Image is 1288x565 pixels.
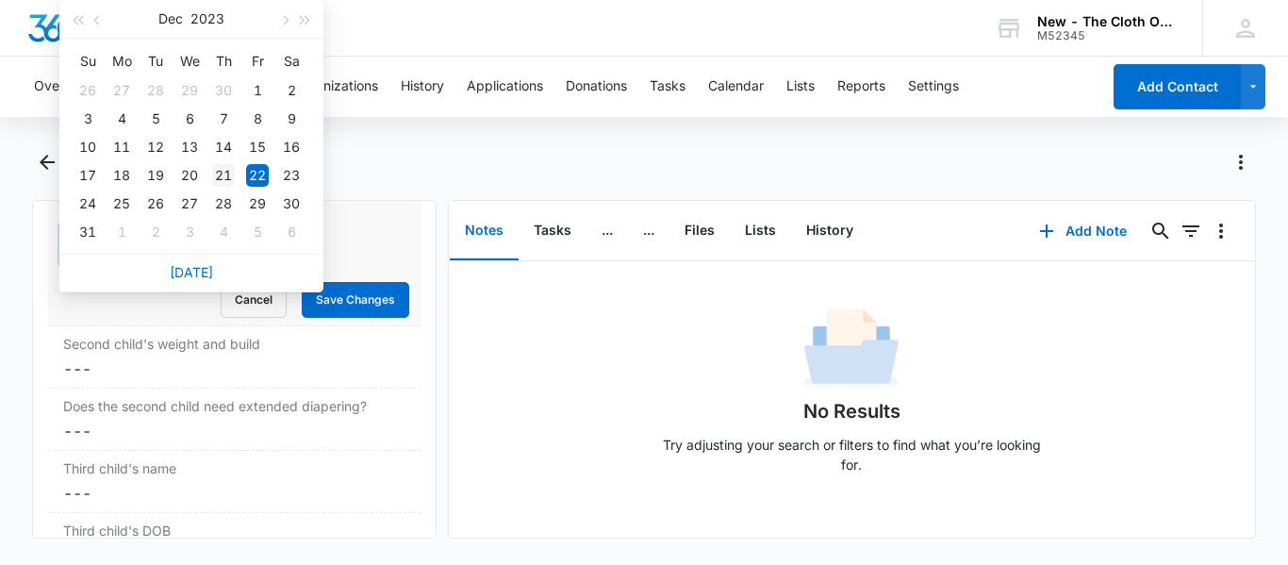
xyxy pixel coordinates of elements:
dd: --- [63,357,405,380]
td: 2023-12-29 [240,190,274,218]
div: 14 [212,136,235,158]
button: Applications [467,57,543,117]
td: 2023-11-26 [71,76,105,105]
td: 2023-12-22 [240,161,274,190]
td: 2023-12-26 [139,190,173,218]
div: 13 [178,136,201,158]
div: 18 [110,164,133,187]
td: 2023-12-06 [173,105,206,133]
td: 2023-12-24 [71,190,105,218]
button: Add Note [1020,208,1146,254]
div: 10 [76,136,99,158]
button: Calendar [708,57,764,117]
button: Notes [450,202,519,260]
td: 2023-12-09 [274,105,308,133]
th: We [173,46,206,76]
div: account name [1037,14,1175,29]
button: Filters [1176,216,1206,246]
th: Mo [105,46,139,76]
td: 2023-12-18 [105,161,139,190]
button: History [791,202,868,260]
button: Back [32,147,61,177]
td: 2023-12-10 [71,133,105,161]
td: 2024-01-04 [206,218,240,246]
td: 2023-11-30 [206,76,240,105]
th: Fr [240,46,274,76]
button: Lists [786,57,815,117]
th: Th [206,46,240,76]
td: 2023-12-23 [274,161,308,190]
td: 2023-12-31 [71,218,105,246]
div: 23 [280,164,303,187]
div: 6 [280,221,303,243]
td: 2023-12-28 [206,190,240,218]
div: 27 [178,192,201,215]
button: Overflow Menu [1206,216,1236,246]
div: 5 [144,108,167,130]
td: 2023-12-07 [206,105,240,133]
div: 28 [212,192,235,215]
td: 2023-11-27 [105,76,139,105]
div: 30 [212,79,235,102]
button: Files [669,202,730,260]
button: Reports [837,57,885,117]
label: Third child's DOB [63,521,405,540]
div: 16 [280,136,303,158]
td: 2023-12-05 [139,105,173,133]
button: Settings [908,57,959,117]
div: 4 [212,221,235,243]
button: ... [628,202,669,260]
div: 26 [144,192,167,215]
div: Third child's name--- [48,451,421,513]
button: Tasks [650,57,685,117]
div: 3 [178,221,201,243]
td: 2023-12-01 [240,76,274,105]
dd: --- [63,420,405,442]
button: Cancel [221,282,287,318]
button: Add Contact [1114,64,1241,109]
div: 17 [76,164,99,187]
td: 2024-01-03 [173,218,206,246]
td: 2023-12-25 [105,190,139,218]
div: 27 [110,79,133,102]
div: 15 [246,136,269,158]
h1: No Results [803,397,900,425]
div: 20 [178,164,201,187]
div: 31 [76,221,99,243]
div: 7 [212,108,235,130]
td: 2023-12-17 [71,161,105,190]
td: 2024-01-02 [139,218,173,246]
div: 3 [76,108,99,130]
td: 2023-12-03 [71,105,105,133]
label: Second child's weight and build [63,334,405,354]
td: 2024-01-01 [105,218,139,246]
button: History [401,57,444,117]
td: 2023-12-04 [105,105,139,133]
div: 6 [178,108,201,130]
div: Does the second child need extended diapering?--- [48,389,421,451]
div: 2 [280,79,303,102]
div: 19 [144,164,167,187]
td: 2023-12-08 [240,105,274,133]
div: 26 [76,79,99,102]
label: Third child's name [63,458,405,478]
div: 25 [110,192,133,215]
td: 2023-12-12 [139,133,173,161]
td: 2023-12-19 [139,161,173,190]
div: 30 [280,192,303,215]
button: Actions [1226,147,1256,177]
th: Su [71,46,105,76]
div: 2 [144,221,167,243]
img: No Data [804,303,899,397]
div: 5 [246,221,269,243]
td: 2023-12-21 [206,161,240,190]
td: 2023-12-20 [173,161,206,190]
button: Lists [730,202,791,260]
td: 2024-01-05 [240,218,274,246]
td: 2024-01-06 [274,218,308,246]
dd: --- [63,482,405,505]
button: ... [586,202,628,260]
div: 1 [246,79,269,102]
div: 22 [246,164,269,187]
div: account id [1037,29,1175,42]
